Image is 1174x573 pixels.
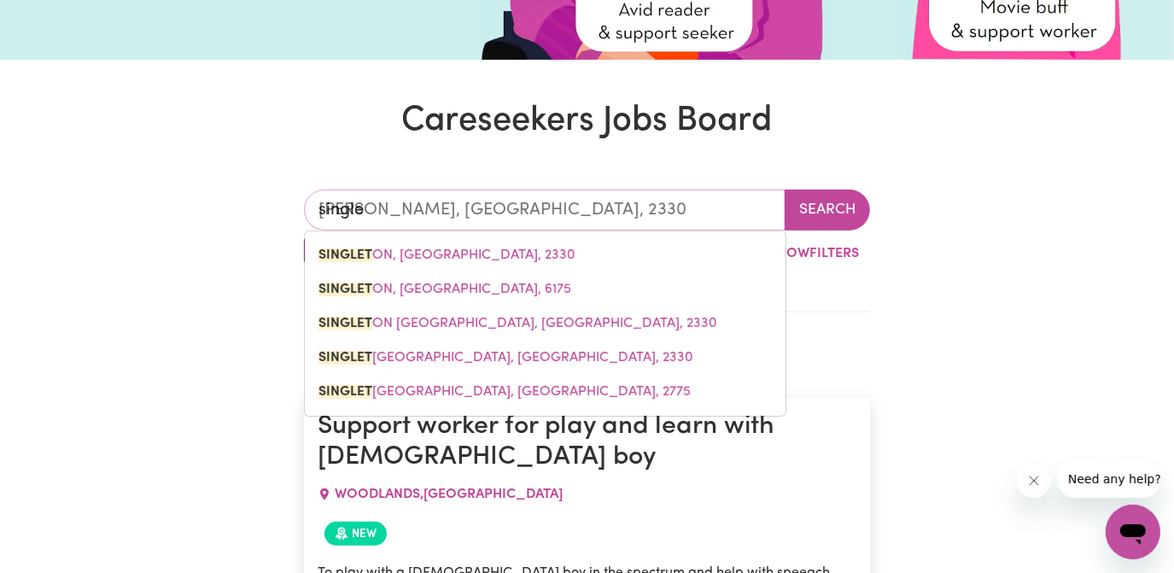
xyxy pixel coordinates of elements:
mark: SINGLET [318,248,372,262]
span: Need any help? [10,12,103,26]
button: ShowFilters [738,237,870,270]
mark: SINGLET [318,385,372,399]
span: ON [GEOGRAPHIC_DATA], [GEOGRAPHIC_DATA], 2330 [318,317,717,330]
mark: SINGLET [318,351,372,365]
mark: SINGLET [318,283,372,296]
iframe: Close message [1017,464,1051,498]
iframe: Button to launch messaging window [1106,505,1160,559]
input: Enter a suburb or postcode [304,190,786,231]
mark: SINGLET [318,317,372,330]
span: Job posted within the last 30 days [324,522,387,546]
span: [GEOGRAPHIC_DATA], [GEOGRAPHIC_DATA], 2775 [318,385,691,399]
span: ON, [GEOGRAPHIC_DATA], 2330 [318,248,575,262]
a: SINGLETON, Western Australia, 6175 [305,272,786,307]
a: SINGLETONS MILL, New South Wales, 2775 [305,375,786,409]
a: SINGLETON HEIGHTS, New South Wales, 2330 [305,341,786,375]
h1: Support worker for play and learn with [DEMOGRAPHIC_DATA] boy [318,412,857,474]
a: SINGLETON, New South Wales, 2330 [305,238,786,272]
span: [GEOGRAPHIC_DATA], [GEOGRAPHIC_DATA], 2330 [318,351,693,365]
span: ON, [GEOGRAPHIC_DATA], 6175 [318,283,571,296]
span: WOODLANDS , [GEOGRAPHIC_DATA] [335,488,563,501]
div: menu-options [304,231,786,417]
span: Show [769,247,809,260]
iframe: Message from company [1058,460,1160,498]
a: SINGLETON DC, New South Wales, 2330 [305,307,786,341]
button: Search [785,190,870,231]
